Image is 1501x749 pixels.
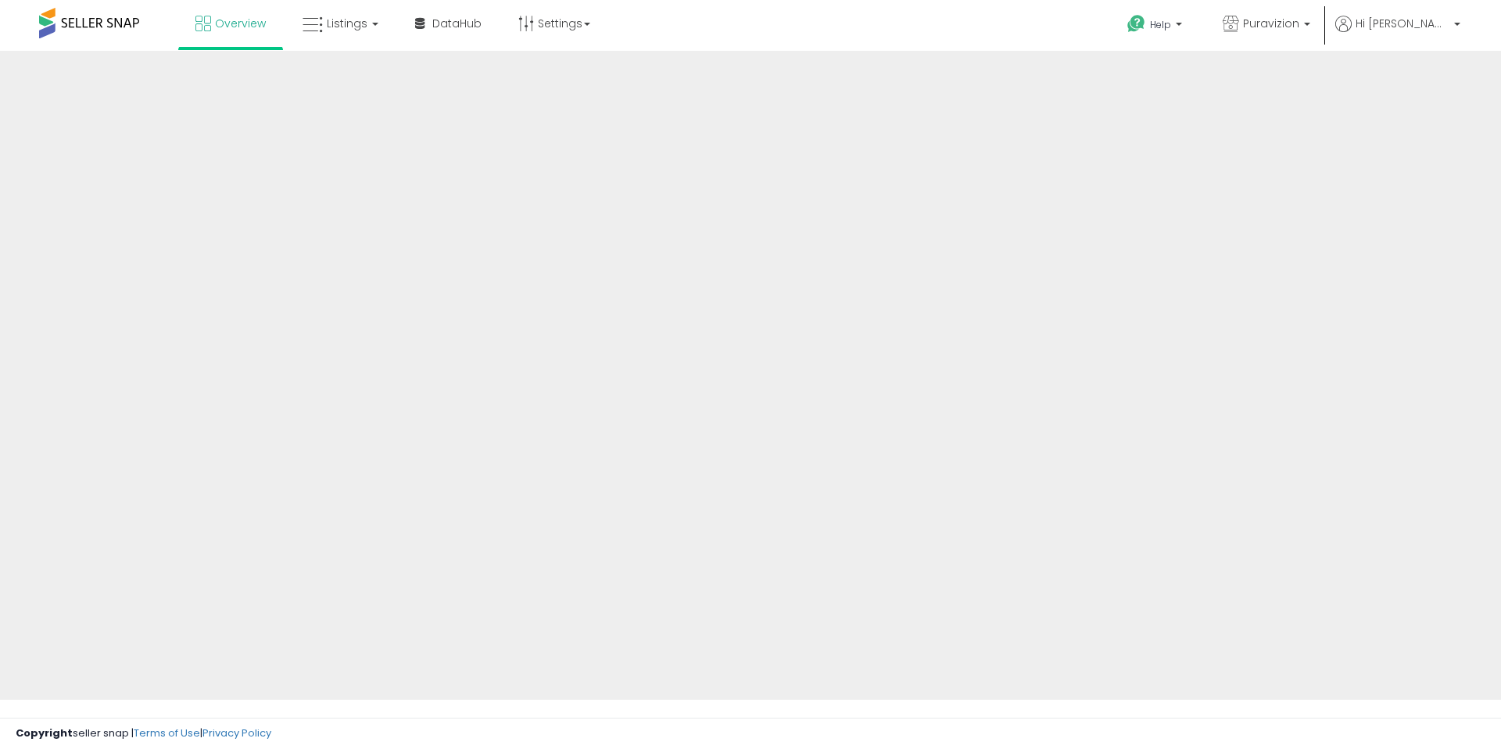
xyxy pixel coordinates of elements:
span: Help [1150,18,1171,31]
span: Hi [PERSON_NAME] [1356,16,1449,31]
a: Hi [PERSON_NAME] [1335,16,1460,51]
span: Puravizion [1243,16,1299,31]
a: Help [1115,2,1198,51]
span: Listings [327,16,367,31]
span: DataHub [432,16,482,31]
span: Overview [215,16,266,31]
i: Get Help [1127,14,1146,34]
